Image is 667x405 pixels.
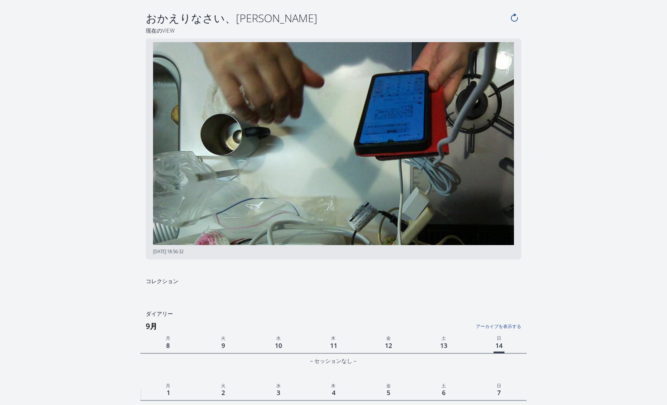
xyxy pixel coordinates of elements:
[440,386,447,399] span: 6
[383,339,394,352] span: 12
[416,333,471,342] p: 土
[140,27,527,35] h2: 現在のView
[251,333,306,342] p: 水
[361,333,416,342] p: 金
[140,278,331,285] h2: コレクション
[196,333,251,342] p: 火
[140,381,196,389] p: 月
[495,386,503,399] span: 7
[220,386,227,399] span: 2
[140,356,527,366] div: – セッションなし –
[196,381,251,389] p: 火
[438,339,449,352] span: 13
[251,381,306,389] p: 水
[275,386,282,399] span: 3
[140,333,196,342] p: 月
[393,318,521,330] a: アーカイブを表示する
[220,339,227,352] span: 9
[494,339,504,353] span: 14
[330,386,337,399] span: 4
[140,310,527,318] h2: ダイアリー
[306,333,361,342] p: 木
[361,381,416,389] p: 金
[328,339,339,352] span: 11
[273,339,284,352] span: 10
[416,381,471,389] p: 土
[153,42,514,245] img: 20250914185632.jpeg
[153,249,183,255] span: [DATE] 18:56:32
[165,386,172,399] span: 1
[385,386,392,399] span: 5
[306,381,361,389] p: 木
[471,381,527,389] p: 日
[146,11,508,25] h4: おかえりなさい、[PERSON_NAME]
[146,319,527,333] h3: 9月
[471,333,527,342] p: 日
[164,339,172,352] span: 8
